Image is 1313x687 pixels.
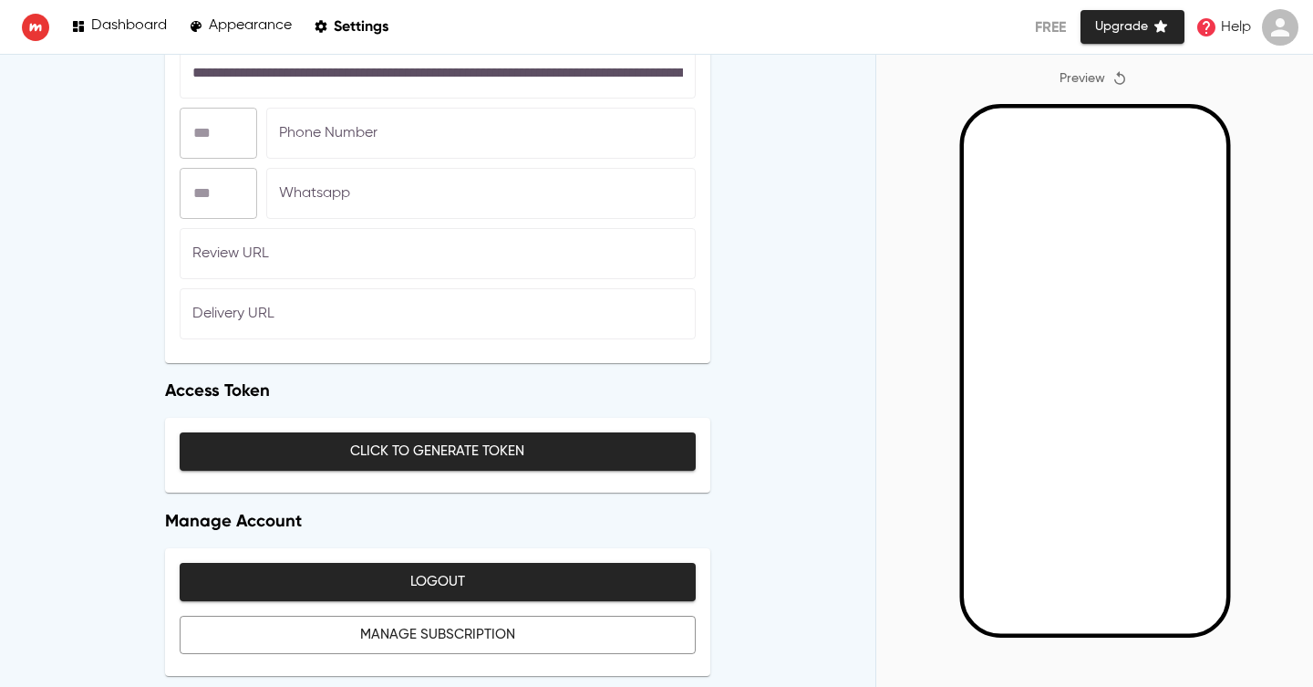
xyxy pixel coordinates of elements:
a: Help [1190,11,1256,44]
a: Settings [314,15,388,39]
span: Upgrade [1095,16,1170,38]
h3: Manage Account [165,510,709,531]
button: Logout [180,563,695,601]
span: Click to Generate Token [200,440,675,463]
iframe: Mobile Preview [964,109,1226,634]
span: Manage subscription [200,623,675,647]
span: Logout [200,570,675,594]
a: Appearance [189,15,292,39]
a: Dashboard [71,15,167,39]
button: Manage subscription [180,616,695,654]
h3: Access Token [165,380,709,401]
p: Help [1221,16,1251,38]
button: Upgrade [1080,10,1184,44]
p: Dashboard [91,17,167,35]
p: Settings [334,17,388,35]
p: Appearance [209,17,292,35]
p: Free [1035,16,1066,38]
button: Click to Generate Token [180,432,695,471]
